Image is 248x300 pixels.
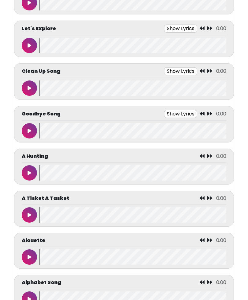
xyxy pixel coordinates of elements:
[22,195,69,202] p: A Tisket A Tasket
[22,153,48,160] p: A Hunting
[22,279,61,286] p: Alphabet Song
[22,25,56,32] p: Let's Explore
[216,25,226,32] span: 0.00
[216,195,226,202] span: 0.00
[22,110,61,118] p: Goodbye Song
[216,110,226,117] span: 0.00
[22,68,60,75] p: Clean Up Song
[164,67,197,75] button: Show Lyrics
[164,110,197,118] button: Show Lyrics
[216,153,226,160] span: 0.00
[22,237,45,244] p: Alouette
[216,279,226,286] span: 0.00
[216,237,226,244] span: 0.00
[216,68,226,75] span: 0.00
[164,25,197,33] button: Show Lyrics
